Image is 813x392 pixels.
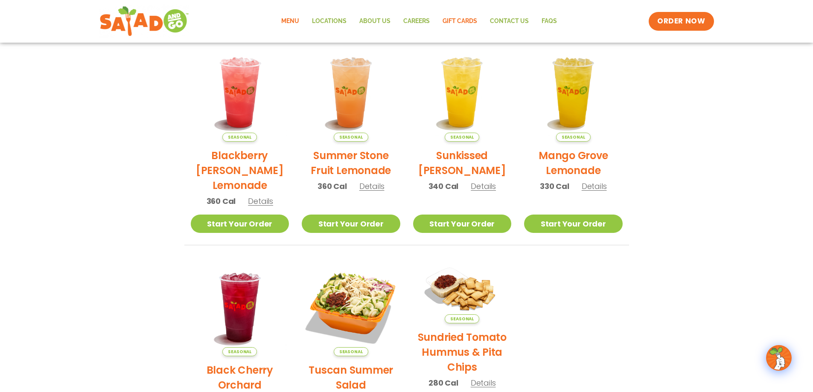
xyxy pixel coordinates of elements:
[484,12,535,31] a: Contact Us
[318,180,347,192] span: 360 Cal
[302,148,400,178] h2: Summer Stone Fruit Lemonade
[524,148,623,178] h2: Mango Grove Lemonade
[359,181,385,192] span: Details
[275,12,563,31] nav: Menu
[302,215,400,233] a: Start Your Order
[306,12,353,31] a: Locations
[191,43,289,142] img: Product photo for Blackberry Bramble Lemonade
[302,258,400,357] img: Product photo for Tuscan Summer Salad
[413,215,512,233] a: Start Your Order
[413,258,512,324] img: Product photo for Sundried Tomato Hummus & Pita Chips
[222,347,257,356] span: Seasonal
[334,133,368,142] span: Seasonal
[413,148,512,178] h2: Sunkissed [PERSON_NAME]
[191,148,289,193] h2: Blackberry [PERSON_NAME] Lemonade
[222,133,257,142] span: Seasonal
[582,181,607,192] span: Details
[471,181,496,192] span: Details
[428,180,459,192] span: 340 Cal
[445,133,479,142] span: Seasonal
[471,377,496,388] span: Details
[445,314,479,323] span: Seasonal
[413,43,512,142] img: Product photo for Sunkissed Yuzu Lemonade
[556,133,591,142] span: Seasonal
[428,377,458,389] span: 280 Cal
[649,12,714,31] a: ORDER NOW
[657,16,705,26] span: ORDER NOW
[207,195,236,207] span: 360 Cal
[99,4,189,38] img: new-SAG-logo-768×292
[334,347,368,356] span: Seasonal
[540,180,569,192] span: 330 Cal
[353,12,397,31] a: About Us
[191,215,289,233] a: Start Your Order
[413,330,512,375] h2: Sundried Tomato Hummus & Pita Chips
[275,12,306,31] a: Menu
[191,258,289,357] img: Product photo for Black Cherry Orchard Lemonade
[767,346,791,370] img: wpChatIcon
[524,43,623,142] img: Product photo for Mango Grove Lemonade
[248,196,273,206] span: Details
[397,12,436,31] a: Careers
[524,215,623,233] a: Start Your Order
[436,12,484,31] a: GIFT CARDS
[302,43,400,142] img: Product photo for Summer Stone Fruit Lemonade
[535,12,563,31] a: FAQs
